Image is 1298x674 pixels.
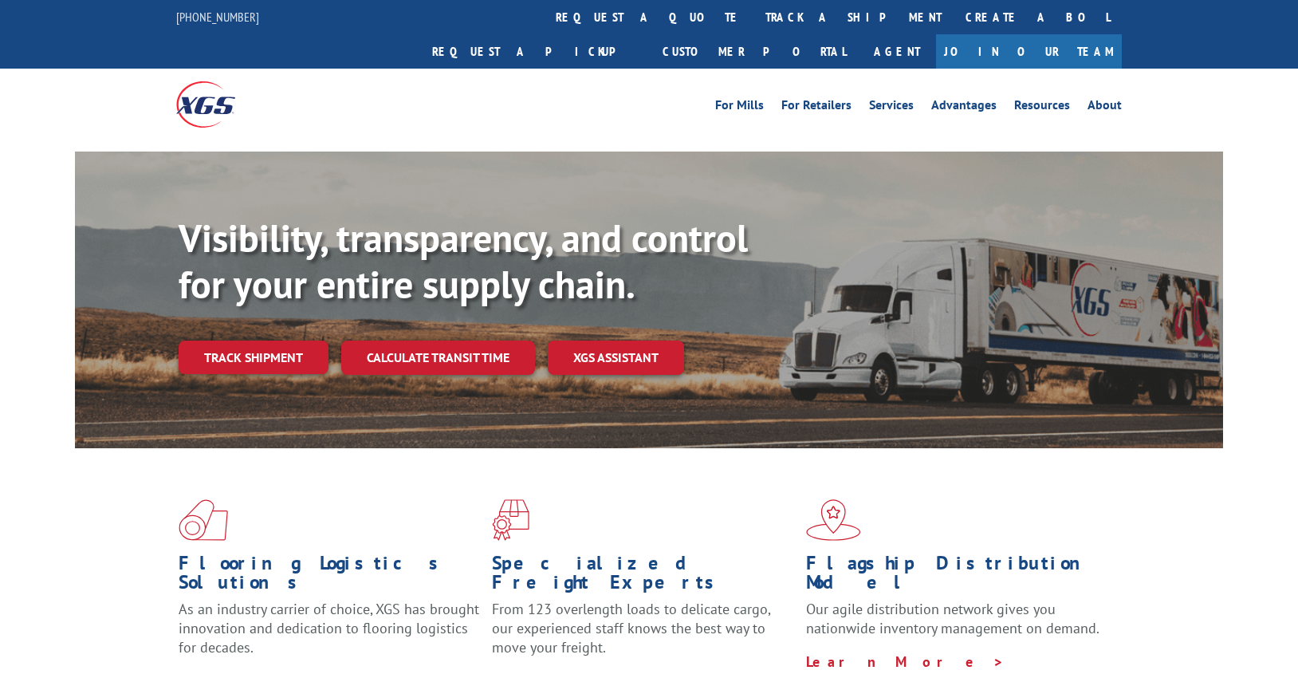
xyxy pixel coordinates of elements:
[806,652,1005,671] a: Learn More >
[931,99,997,116] a: Advantages
[651,34,858,69] a: Customer Portal
[1088,99,1122,116] a: About
[548,341,684,375] a: XGS ASSISTANT
[806,499,861,541] img: xgs-icon-flagship-distribution-model-red
[936,34,1122,69] a: Join Our Team
[420,34,651,69] a: Request a pickup
[176,9,259,25] a: [PHONE_NUMBER]
[806,554,1107,600] h1: Flagship Distribution Model
[806,600,1099,637] span: Our agile distribution network gives you nationwide inventory management on demand.
[492,499,529,541] img: xgs-icon-focused-on-flooring-red
[179,499,228,541] img: xgs-icon-total-supply-chain-intelligence-red
[179,341,328,374] a: Track shipment
[492,600,793,671] p: From 123 overlength loads to delicate cargo, our experienced staff knows the best way to move you...
[179,213,748,309] b: Visibility, transparency, and control for your entire supply chain.
[715,99,764,116] a: For Mills
[492,554,793,600] h1: Specialized Freight Experts
[1014,99,1070,116] a: Resources
[869,99,914,116] a: Services
[781,99,852,116] a: For Retailers
[858,34,936,69] a: Agent
[179,600,479,656] span: As an industry carrier of choice, XGS has brought innovation and dedication to flooring logistics...
[341,341,535,375] a: Calculate transit time
[179,554,480,600] h1: Flooring Logistics Solutions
